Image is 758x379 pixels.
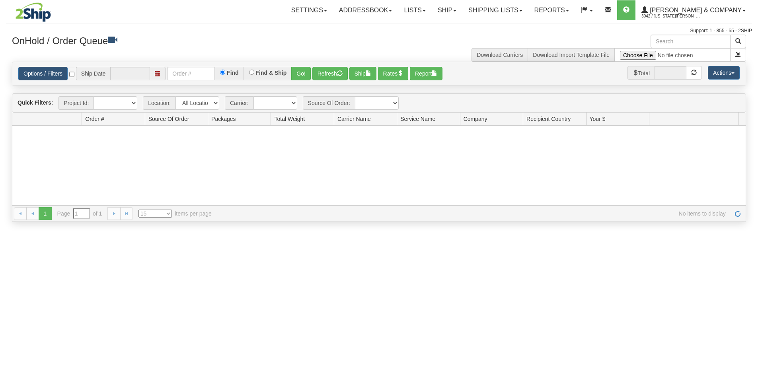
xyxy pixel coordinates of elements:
[143,96,175,110] span: Location:
[6,2,60,22] img: logo3042.jpg
[410,67,442,80] button: Report
[303,96,355,110] span: Source Of Order:
[76,67,110,80] span: Ship Date
[18,67,68,80] a: Options / Filters
[528,0,575,20] a: Reports
[651,35,731,48] input: Search
[462,0,528,20] a: Shipping lists
[708,66,740,80] button: Actions
[432,0,462,20] a: Ship
[18,99,53,107] label: Quick Filters:
[731,207,744,220] a: Refresh
[6,27,752,34] div: Support: 1 - 855 - 55 - 2SHIP
[39,207,51,220] span: 1
[615,48,731,62] input: Import
[648,7,742,14] span: [PERSON_NAME] & Company
[85,115,104,123] span: Order #
[211,115,236,123] span: Packages
[533,52,610,58] a: Download Import Template File
[12,94,746,113] div: grid toolbar
[464,115,487,123] span: Company
[627,66,655,80] span: Total
[312,67,348,80] button: Refresh
[167,67,215,80] input: Order #
[635,0,752,20] a: [PERSON_NAME] & Company 3042 / [US_STATE][PERSON_NAME]
[58,96,94,110] span: Project Id:
[12,35,373,46] h3: OnHold / Order Queue
[57,208,102,219] span: Page of 1
[148,115,189,123] span: Source Of Order
[641,12,701,20] span: 3042 / [US_STATE][PERSON_NAME]
[526,115,571,123] span: Recipient Country
[291,67,311,80] button: Go!
[378,67,409,80] button: Rates
[223,210,726,218] span: No items to display
[337,115,371,123] span: Carrier Name
[730,35,746,48] button: Search
[256,70,287,76] label: Find & Ship
[333,0,398,20] a: Addressbook
[285,0,333,20] a: Settings
[227,70,239,76] label: Find
[400,115,435,123] span: Service Name
[274,115,305,123] span: Total Weight
[138,210,212,218] span: items per page
[225,96,253,110] span: Carrier:
[398,0,431,20] a: Lists
[349,67,376,80] button: Ship
[477,52,523,58] a: Download Carriers
[590,115,606,123] span: Your $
